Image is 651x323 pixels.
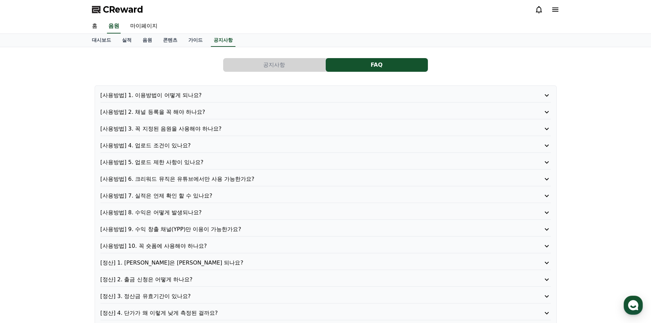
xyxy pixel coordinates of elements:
p: [사용방법] 6. 크리워드 뮤직은 유튜브에서만 사용 가능한가요? [100,175,515,183]
button: [사용방법] 4. 업로드 조건이 있나요? [100,142,551,150]
span: 설정 [106,227,114,232]
button: [정산] 4. 단가가 왜 이렇게 낮게 측정된 걸까요? [100,309,551,317]
button: [사용방법] 2. 채널 등록을 꼭 해야 하나요? [100,108,551,116]
p: [사용방법] 5. 업로드 제한 사항이 있나요? [100,158,515,166]
button: [정산] 3. 정산금 유효기간이 있나요? [100,292,551,300]
button: FAQ [326,58,428,72]
p: [정산] 3. 정산금 유효기간이 있나요? [100,292,515,300]
p: [정산] 1. [PERSON_NAME]은 [PERSON_NAME] 되나요? [100,259,515,267]
a: CReward [92,4,143,15]
a: 콘텐츠 [158,34,183,47]
a: 대화 [45,217,88,234]
button: [사용방법] 3. 꼭 지정된 음원을 사용해야 하나요? [100,125,551,133]
button: [사용방법] 10. 꼭 숏폼에 사용해야 하나요? [100,242,551,250]
p: [사용방법] 2. 채널 등록을 꼭 해야 하나요? [100,108,515,116]
button: [사용방법] 7. 실적은 언제 확인 할 수 있나요? [100,192,551,200]
a: 음원 [107,19,121,33]
a: 음원 [137,34,158,47]
span: 홈 [22,227,26,232]
a: 홈 [86,19,103,33]
button: [사용방법] 8. 수익은 어떻게 발생되나요? [100,208,551,217]
button: [사용방법] 1. 이용방법이 어떻게 되나요? [100,91,551,99]
a: 가이드 [183,34,208,47]
button: [정산] 2. 출금 신청은 어떻게 하나요? [100,275,551,284]
p: [정산] 4. 단가가 왜 이렇게 낮게 측정된 걸까요? [100,309,515,317]
a: 공지사항 [223,58,326,72]
a: 홈 [2,217,45,234]
a: 마이페이지 [125,19,163,33]
p: [사용방법] 7. 실적은 언제 확인 할 수 있나요? [100,192,515,200]
p: [사용방법] 10. 꼭 숏폼에 사용해야 하나요? [100,242,515,250]
span: 대화 [63,227,71,233]
button: [사용방법] 9. 수익 창출 채널(YPP)만 이용이 가능한가요? [100,225,551,233]
span: CReward [103,4,143,15]
p: [사용방법] 9. 수익 창출 채널(YPP)만 이용이 가능한가요? [100,225,515,233]
button: 공지사항 [223,58,325,72]
button: [정산] 1. [PERSON_NAME]은 [PERSON_NAME] 되나요? [100,259,551,267]
a: 실적 [117,34,137,47]
p: [사용방법] 8. 수익은 어떻게 발생되나요? [100,208,515,217]
p: [정산] 2. 출금 신청은 어떻게 하나요? [100,275,515,284]
p: [사용방법] 1. 이용방법이 어떻게 되나요? [100,91,515,99]
a: 공지사항 [211,34,235,47]
p: [사용방법] 4. 업로드 조건이 있나요? [100,142,515,150]
button: [사용방법] 6. 크리워드 뮤직은 유튜브에서만 사용 가능한가요? [100,175,551,183]
a: 대시보드 [86,34,117,47]
p: [사용방법] 3. 꼭 지정된 음원을 사용해야 하나요? [100,125,515,133]
a: 설정 [88,217,131,234]
button: [사용방법] 5. 업로드 제한 사항이 있나요? [100,158,551,166]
